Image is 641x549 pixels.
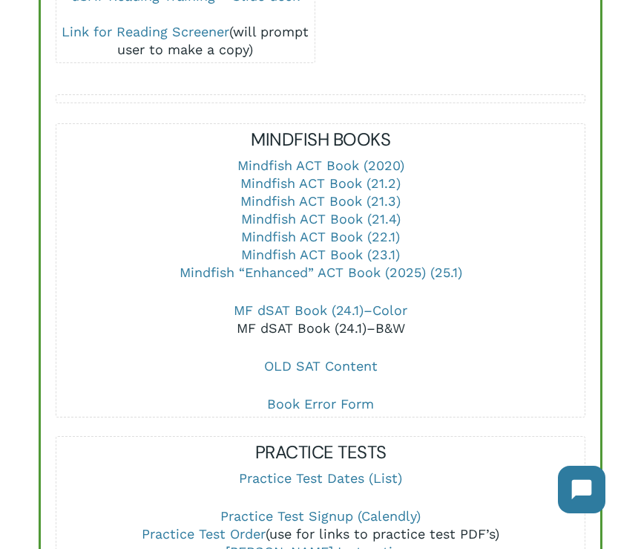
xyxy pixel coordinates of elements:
[241,247,400,262] a: Mindfish ACT Book (23.1)
[56,128,585,152] h5: MINDFISH BOOKS
[240,175,401,191] a: Mindfish ACT Book (21.2)
[56,441,585,464] h5: PRACTICE TESTS
[267,396,374,412] a: Book Error Form
[264,358,378,374] a: OLD SAT Content
[543,451,620,528] iframe: Chatbot
[234,302,407,318] a: MF dSAT Book (24.1)–Color
[220,508,421,524] a: Practice Test Signup (Calendly)
[239,470,402,486] a: Practice Test Dates (List)
[240,193,401,209] a: Mindfish ACT Book (21.3)
[180,264,462,280] a: Mindfish “Enhanced” ACT Book (2025) (25.1)
[142,526,266,542] a: Practice Test Order
[56,23,315,59] div: (will prompt user to make a copy)
[237,320,405,336] a: MF dSAT Book (24.1)–B&W
[241,211,401,227] a: Mindfish ACT Book (21.4)
[62,24,229,39] a: Link for Reading Screener
[241,229,400,244] a: Mindfish ACT Book (22.1)
[237,157,404,173] a: Mindfish ACT Book (2020)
